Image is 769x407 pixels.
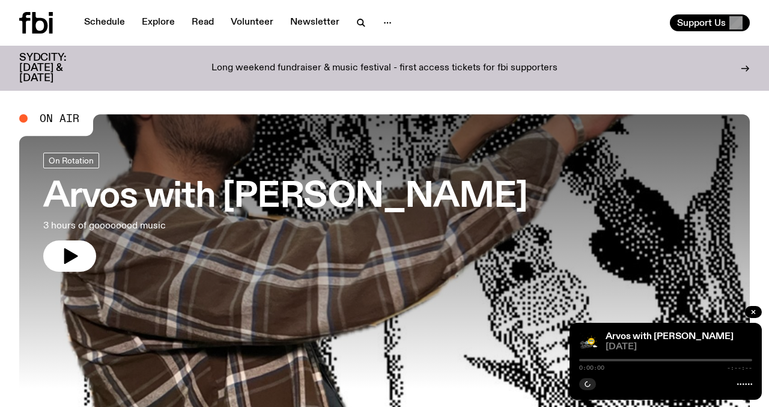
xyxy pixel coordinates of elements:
h3: SYDCITY: [DATE] & [DATE] [19,53,96,84]
p: 3 hours of goooooood music [43,219,351,233]
span: [DATE] [606,343,752,352]
a: Newsletter [283,14,347,31]
img: A stock image of a grinning sun with sunglasses, with the text Good Afternoon in cursive [579,332,598,352]
a: On Rotation [43,153,99,168]
span: 0:00:00 [579,365,604,371]
span: On Rotation [49,156,94,165]
a: Arvos with [PERSON_NAME] [606,332,734,341]
span: -:--:-- [727,365,752,371]
a: Explore [135,14,182,31]
p: Long weekend fundraiser & music festival - first access tickets for fbi supporters [211,63,558,74]
span: Support Us [677,17,726,28]
a: Arvos with [PERSON_NAME]3 hours of goooooood music [43,153,527,272]
a: Schedule [77,14,132,31]
h3: Arvos with [PERSON_NAME] [43,180,527,214]
span: On Air [40,113,79,124]
button: Support Us [670,14,750,31]
a: Read [184,14,221,31]
a: Volunteer [223,14,281,31]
